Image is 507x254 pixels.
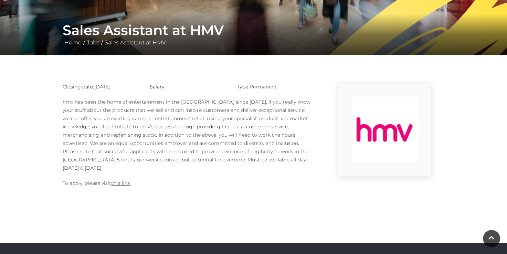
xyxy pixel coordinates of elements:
[237,84,249,90] strong: Type:
[352,97,417,162] img: 9_1554821655_pX3E.png
[237,83,314,91] p: Permanent
[103,39,168,46] a: Sales Assistant at HMV
[111,180,130,186] a: this link
[57,22,450,47] div: / /
[63,98,314,172] p: hmv has been the home of entertainment in the [GEOGRAPHIC_DATA] since [DATE]. If you really know ...
[63,83,139,91] p: [DATE]
[63,39,83,46] a: Home
[85,39,101,46] a: Jobs
[63,179,314,187] p: To apply, please visit .
[63,22,445,39] h1: Sales Assistant at HMV
[63,84,94,90] strong: Closing date:
[150,84,166,90] strong: Salary:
